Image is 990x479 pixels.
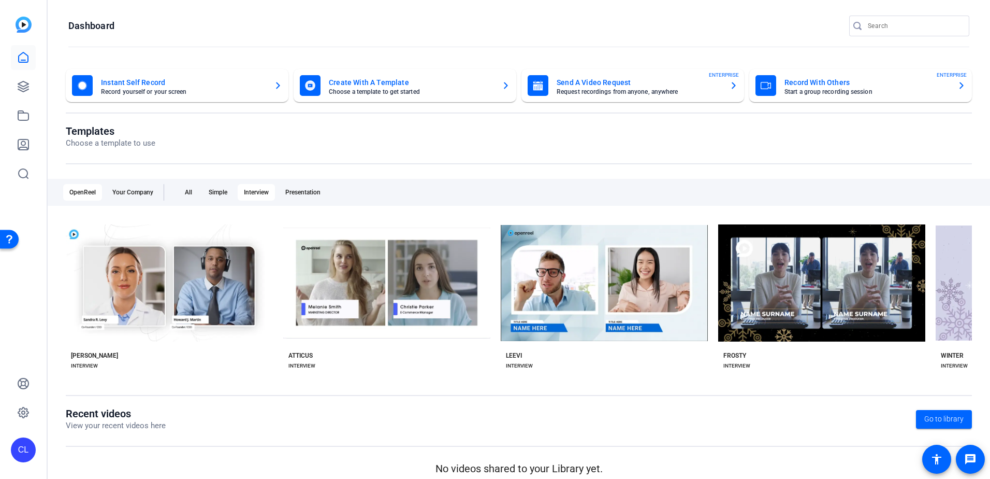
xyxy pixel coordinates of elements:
input: Search [868,20,961,32]
mat-card-title: Instant Self Record [101,76,266,89]
div: LEEVI [506,351,522,360]
p: View your recent videos here [66,420,166,432]
div: Interview [238,184,275,201]
div: Your Company [106,184,159,201]
mat-card-subtitle: Choose a template to get started [329,89,493,95]
div: ATTICUS [288,351,313,360]
button: Record With OthersStart a group recording sessionENTERPRISE [749,69,972,102]
div: INTERVIEW [723,362,750,370]
div: FROSTY [723,351,746,360]
div: WINTER [941,351,964,360]
span: ENTERPRISE [937,71,967,79]
mat-card-title: Send A Video Request [557,76,721,89]
div: INTERVIEW [71,362,98,370]
div: [PERSON_NAME] [71,351,118,360]
div: INTERVIEW [506,362,533,370]
span: ENTERPRISE [709,71,739,79]
mat-card-subtitle: Start a group recording session [784,89,949,95]
button: Instant Self RecordRecord yourself or your screen [66,69,288,102]
mat-card-subtitle: Record yourself or your screen [101,89,266,95]
div: Presentation [279,184,327,201]
h1: Dashboard [68,20,114,32]
h1: Recent videos [66,407,166,420]
img: blue-gradient.svg [16,17,32,33]
div: Simple [202,184,234,201]
button: Create With A TemplateChoose a template to get started [294,69,516,102]
mat-icon: message [964,453,977,466]
button: Send A Video RequestRequest recordings from anyone, anywhereENTERPRISE [521,69,744,102]
span: Go to library [924,414,964,425]
mat-card-subtitle: Request recordings from anyone, anywhere [557,89,721,95]
div: INTERVIEW [288,362,315,370]
p: No videos shared to your Library yet. [66,461,972,476]
a: Go to library [916,410,972,429]
div: INTERVIEW [941,362,968,370]
mat-card-title: Record With Others [784,76,949,89]
p: Choose a template to use [66,137,155,149]
mat-card-title: Create With A Template [329,76,493,89]
div: All [179,184,198,201]
div: OpenReel [63,184,102,201]
h1: Templates [66,125,155,137]
div: CL [11,438,36,462]
mat-icon: accessibility [930,453,943,466]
